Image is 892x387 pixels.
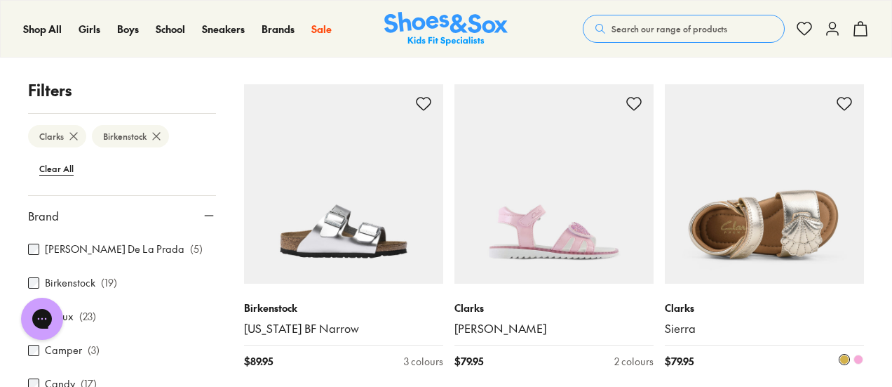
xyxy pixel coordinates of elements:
[92,125,169,147] btn: Birkenstock
[244,321,443,336] a: [US_STATE] BF Narrow
[101,276,117,291] p: ( 19 )
[88,343,100,358] p: ( 3 )
[311,22,332,37] a: Sale
[384,12,508,46] a: Shoes & Sox
[262,22,295,37] a: Brands
[23,22,62,37] a: Shop All
[79,310,96,324] p: ( 23 )
[665,301,864,315] p: Clarks
[45,242,184,257] label: [PERSON_NAME] De La Prada
[244,301,443,315] p: Birkenstock
[45,276,95,291] label: Birkenstock
[117,22,139,37] a: Boys
[28,196,216,235] button: Brand
[28,207,59,224] span: Brand
[14,293,70,345] iframe: Gorgias live chat messenger
[404,354,443,369] div: 3 colours
[665,321,864,336] a: Sierra
[45,343,82,358] label: Camper
[665,354,694,369] span: $ 79.95
[28,79,216,102] p: Filters
[384,12,508,46] img: SNS_Logo_Responsive.svg
[156,22,185,37] a: School
[454,301,654,315] p: Clarks
[28,156,85,181] btn: Clear All
[454,321,654,336] a: [PERSON_NAME]
[190,242,203,257] p: ( 5 )
[454,354,483,369] span: $ 79.95
[28,125,86,147] btn: Clarks
[79,22,100,37] a: Girls
[611,22,727,35] span: Search our range of products
[202,22,245,37] a: Sneakers
[244,354,273,369] span: $ 89.95
[583,15,785,43] button: Search our range of products
[614,354,654,369] div: 2 colours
